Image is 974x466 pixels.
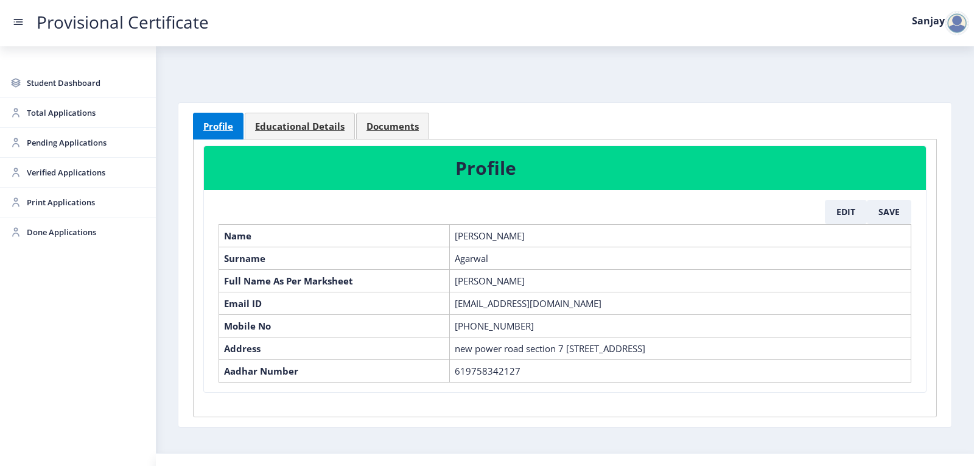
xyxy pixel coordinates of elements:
td: [PERSON_NAME] [450,269,911,292]
span: Pending Applications [27,135,146,150]
span: Print Applications [27,195,146,210]
a: Provisional Certificate [24,16,221,29]
span: Done Applications [27,225,146,239]
th: Mobile No [219,314,450,337]
span: Profile [203,122,233,131]
label: Sanjay [912,16,945,26]
th: Full Name As Per Marksheet [219,269,450,292]
span: Total Applications [27,105,146,120]
span: Verified Applications [27,165,146,180]
td: [PHONE_NUMBER] [450,314,911,337]
td: new power road section 7 [STREET_ADDRESS] [450,337,911,359]
button: Save [867,200,911,224]
td: 619758342127 [450,359,911,382]
span: Documents [366,122,419,131]
span: Student Dashboard [27,76,146,90]
th: Surname [219,247,450,269]
button: Edit [825,200,867,224]
td: Agarwal [450,247,911,269]
td: [EMAIL_ADDRESS][DOMAIN_NAME] [450,292,911,314]
td: [PERSON_NAME] [450,224,911,247]
th: Address [219,337,450,359]
th: Aadhar Number [219,359,450,382]
th: Email ID [219,292,450,314]
span: Educational Details [255,122,345,131]
h3: Profile [455,156,734,180]
th: Name [219,224,450,247]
